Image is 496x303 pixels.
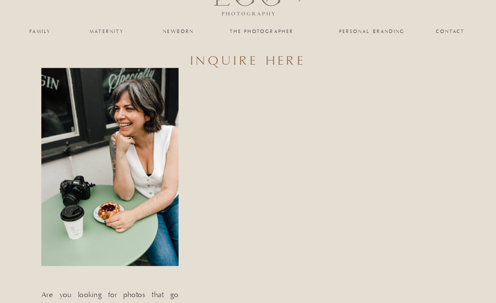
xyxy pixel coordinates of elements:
a: maternity [90,29,123,34]
a: family [24,29,57,34]
h3: inquire here [93,52,403,59]
a: the photographer [220,29,303,34]
a: Contact [436,29,465,34]
a: personal branding [338,29,406,34]
a: newborn [162,29,196,34]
